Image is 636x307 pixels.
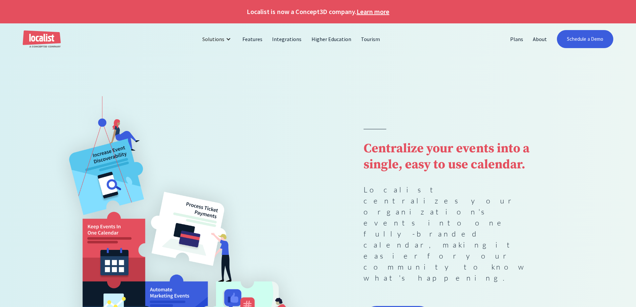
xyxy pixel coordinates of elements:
[557,30,613,48] a: Schedule a Demo
[202,35,224,43] div: Solutions
[197,31,238,47] div: Solutions
[238,31,267,47] a: Features
[23,30,61,48] a: home
[307,31,357,47] a: Higher Education
[364,184,545,283] p: Localist centralizes your organization's events into one fully-branded calendar, making it easier...
[267,31,306,47] a: Integrations
[356,31,385,47] a: Tourism
[528,31,552,47] a: About
[364,141,529,173] strong: Centralize your events into a single, easy to use calendar.
[505,31,528,47] a: Plans
[357,7,389,17] a: Learn more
